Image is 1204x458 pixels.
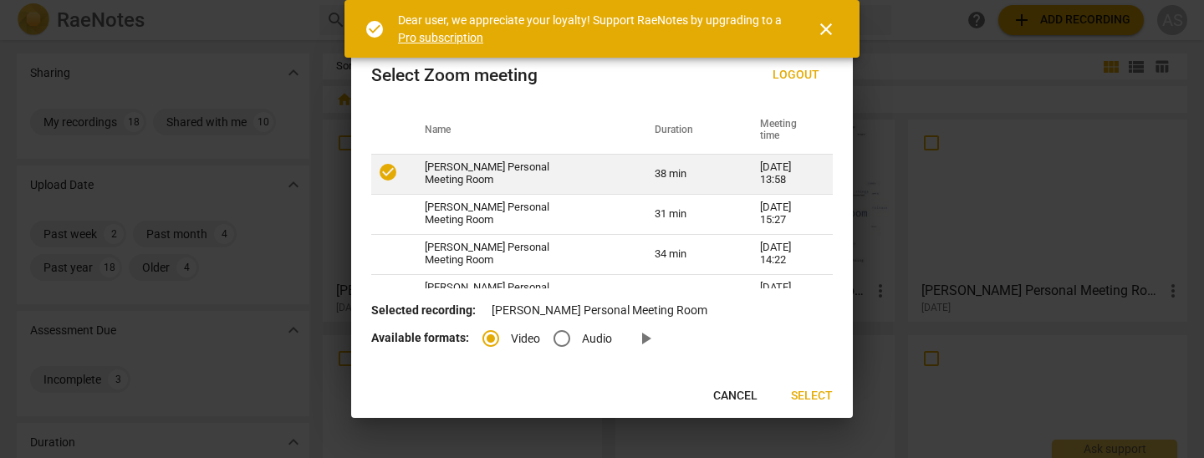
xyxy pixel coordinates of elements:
span: Logout [773,67,819,84]
span: check_circle [365,19,385,39]
span: Select [791,388,833,405]
div: File type [482,331,625,344]
td: [DATE] 15:27 [740,194,833,234]
td: [PERSON_NAME] Personal Meeting Room [405,234,635,274]
td: [DATE] 14:22 [740,234,833,274]
a: Pro subscription [398,31,483,44]
button: Logout [759,60,833,90]
td: [PERSON_NAME] Personal Meeting Room [405,154,635,194]
span: check_circle [378,162,398,182]
td: 34 min [635,234,740,274]
button: Close [806,9,846,49]
span: Audio [582,330,612,348]
a: Preview [625,318,666,359]
th: Meeting time [740,107,833,154]
td: [DATE] 13:58 [740,154,833,194]
button: Select [778,381,846,411]
span: close [816,19,836,39]
span: play_arrow [635,328,656,349]
span: Video [511,330,540,348]
b: Selected recording: [371,303,476,317]
td: [DATE] 15:47 [740,274,833,314]
td: [PERSON_NAME] Personal Meeting Room [405,274,635,314]
button: Cancel [700,381,771,411]
th: Duration [635,107,740,154]
span: Cancel [713,388,758,405]
td: [PERSON_NAME] Personal Meeting Room [405,194,635,234]
td: 38 min [635,154,740,194]
td: 31 min [635,194,740,234]
div: Select Zoom meeting [371,65,538,86]
th: Name [405,107,635,154]
p: [PERSON_NAME] Personal Meeting Room [371,302,833,319]
div: Dear user, we appreciate your loyalty! Support RaeNotes by upgrading to a [398,12,786,46]
b: Available formats: [371,331,469,344]
td: 38 min [635,274,740,314]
